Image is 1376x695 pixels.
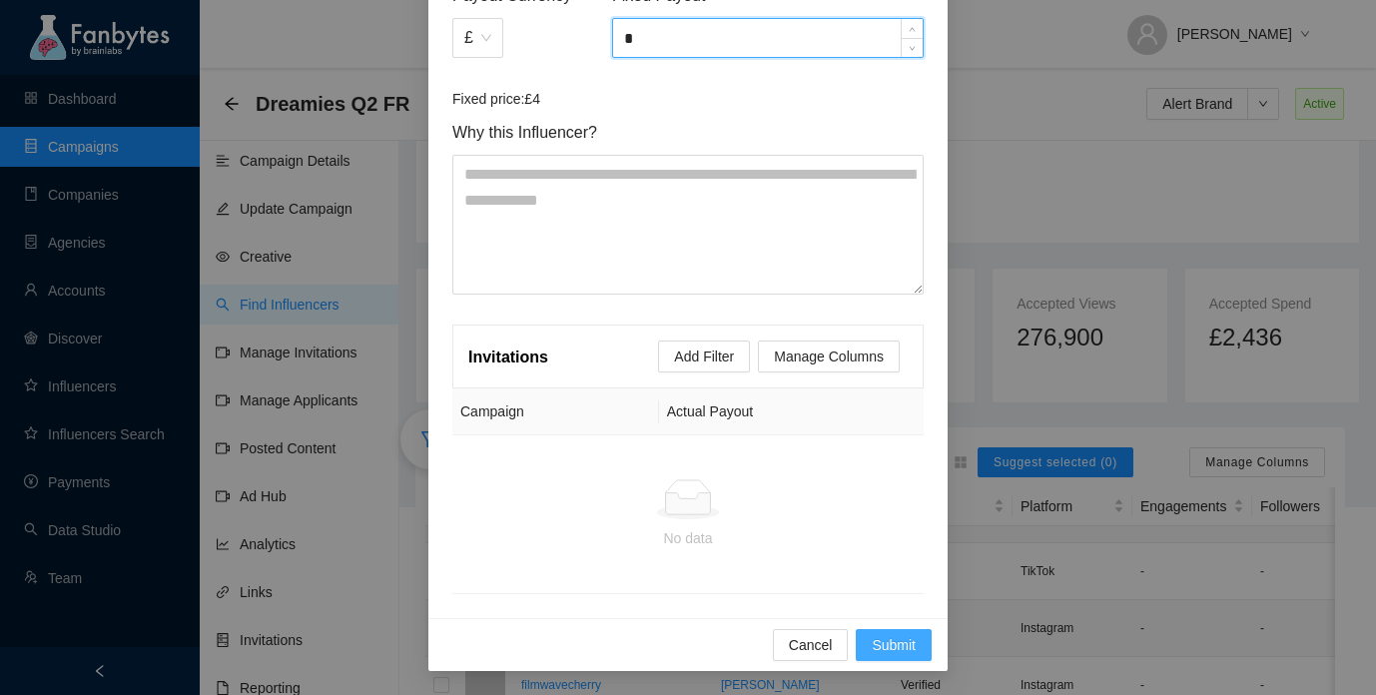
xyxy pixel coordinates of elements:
span: Decrease Value [901,38,923,57]
th: Campaign [452,388,659,435]
span: down [907,42,919,54]
span: Submit [872,634,916,656]
span: Cancel [789,634,833,656]
th: Actual Payout [659,388,924,435]
span: Increase Value [901,19,923,38]
span: Manage Columns [774,346,884,367]
button: Add Filter [658,341,750,372]
span: £ [464,19,491,57]
article: Invitations [468,345,548,369]
button: Submit [856,629,932,661]
button: Manage Columns [758,341,900,372]
article: Fixed price: £4 [452,88,924,110]
div: No data [460,527,916,549]
span: Add Filter [674,346,734,367]
span: up [907,24,919,36]
button: Cancel [773,629,849,661]
span: Why this Influencer? [452,120,924,145]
